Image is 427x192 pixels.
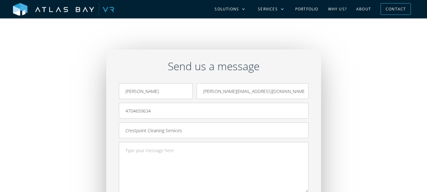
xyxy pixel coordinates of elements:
input: Company Name [119,122,308,138]
img: Atlas Bay VR Logo [13,3,114,16]
a: Contact [381,3,411,15]
input: Phone Number (optional) [119,103,308,119]
h2: Send us a message [119,59,308,74]
div: Services [258,6,278,12]
div: Contact [386,4,406,14]
input: Name [119,83,193,99]
div: Solutions [215,6,239,12]
input: Email Address [197,83,308,99]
